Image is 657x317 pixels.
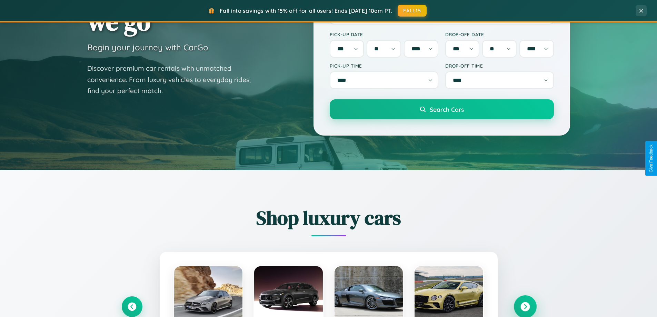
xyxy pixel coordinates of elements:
label: Drop-off Time [445,63,554,69]
h2: Shop luxury cars [122,205,536,231]
label: Pick-up Time [330,63,438,69]
p: Discover premium car rentals with unmatched convenience. From luxury vehicles to everyday rides, ... [87,63,260,97]
label: Drop-off Date [445,31,554,37]
button: FALL15 [398,5,427,17]
button: Search Cars [330,99,554,119]
label: Pick-up Date [330,31,438,37]
div: Give Feedback [649,145,654,172]
span: Fall into savings with 15% off for all users! Ends [DATE] 10am PT. [220,7,392,14]
h3: Begin your journey with CarGo [87,42,208,52]
span: Search Cars [430,106,464,113]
